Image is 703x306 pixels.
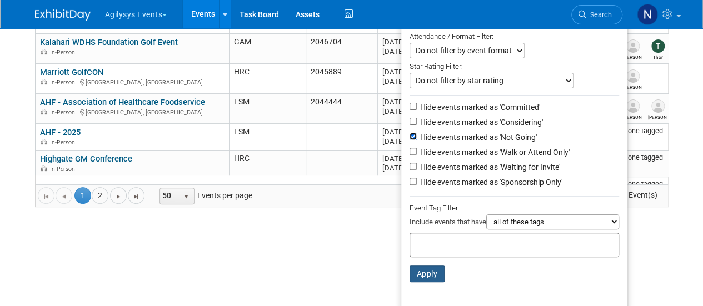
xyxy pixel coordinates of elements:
[410,58,619,73] div: Star Rating Filter:
[229,34,306,64] td: GAM
[418,102,540,113] label: Hide events marked as 'Committed'
[382,137,430,146] div: [DATE]
[50,165,78,173] span: In-Person
[50,109,78,116] span: In-Person
[41,139,47,144] img: In-Person Event
[114,192,123,201] span: Go to the next page
[418,177,562,188] label: Hide events marked as 'Sponsorship Only'
[59,192,68,201] span: Go to the previous page
[229,151,306,177] td: HRC
[40,154,132,164] a: Highgate GM Conference
[132,192,141,201] span: Go to the last page
[229,94,306,124] td: FSM
[50,49,78,56] span: In-Person
[626,99,640,113] img: Robert Blackwell
[229,64,306,94] td: HRC
[306,94,377,124] td: 2044444
[620,153,697,162] div: None tagged
[586,11,612,19] span: Search
[160,188,179,204] span: 50
[50,79,78,86] span: In-Person
[182,192,191,201] span: select
[41,49,47,54] img: In-Person Event
[382,67,430,77] div: [DATE]
[40,77,224,87] div: [GEOGRAPHIC_DATA], [GEOGRAPHIC_DATA]
[418,147,570,158] label: Hide events marked as 'Walk or Attend Only'
[382,163,430,173] div: [DATE]
[128,187,144,204] a: Go to the last page
[56,187,72,204] a: Go to the previous page
[648,53,667,60] div: Thor Hansen
[40,67,103,77] a: Marriott GolfCON
[42,192,51,201] span: Go to the first page
[35,9,91,21] img: ExhibitDay
[145,187,263,204] span: Events per page
[40,97,205,107] a: AHF - Association of Healthcare Foodservice
[418,117,543,128] label: Hide events marked as 'Considering'
[306,34,377,64] td: 2046704
[40,127,81,137] a: AHF - 2025
[418,132,537,143] label: Hide events marked as 'Not Going'
[110,187,127,204] a: Go to the next page
[92,187,108,204] a: 2
[648,113,667,120] div: Robert Mungary
[410,214,619,233] div: Include events that have
[620,180,697,189] div: None tagged
[382,107,430,116] div: [DATE]
[623,83,642,90] div: Russell Carlson
[41,79,47,84] img: In-Person Event
[382,127,430,137] div: [DATE]
[623,53,642,60] div: Ryan Litsey
[50,139,78,146] span: In-Person
[418,162,560,173] label: Hide events marked as 'Waiting for Invite'
[651,39,665,53] img: Thor Hansen
[571,5,622,24] a: Search
[410,265,445,282] button: Apply
[382,154,430,163] div: [DATE]
[651,99,665,113] img: Robert Mungary
[40,37,178,47] a: Kalahari WDHS Foundation Golf Event
[38,187,54,204] a: Go to the first page
[40,107,224,117] div: [GEOGRAPHIC_DATA], [GEOGRAPHIC_DATA]
[41,165,47,171] img: In-Person Event
[382,37,430,47] div: [DATE]
[637,4,658,25] img: Natalie Morin
[41,109,47,114] img: In-Person Event
[620,127,697,136] div: None tagged
[410,202,619,214] div: Event Tag Filter:
[382,77,430,86] div: [DATE]
[410,30,619,43] div: Attendance / Format Filter:
[74,187,91,204] span: 1
[306,64,377,94] td: 2045889
[382,47,430,56] div: [DATE]
[626,69,640,83] img: Russell Carlson
[229,124,306,151] td: FSM
[626,39,640,53] img: Ryan Litsey
[382,97,430,107] div: [DATE]
[623,113,642,120] div: Robert Blackwell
